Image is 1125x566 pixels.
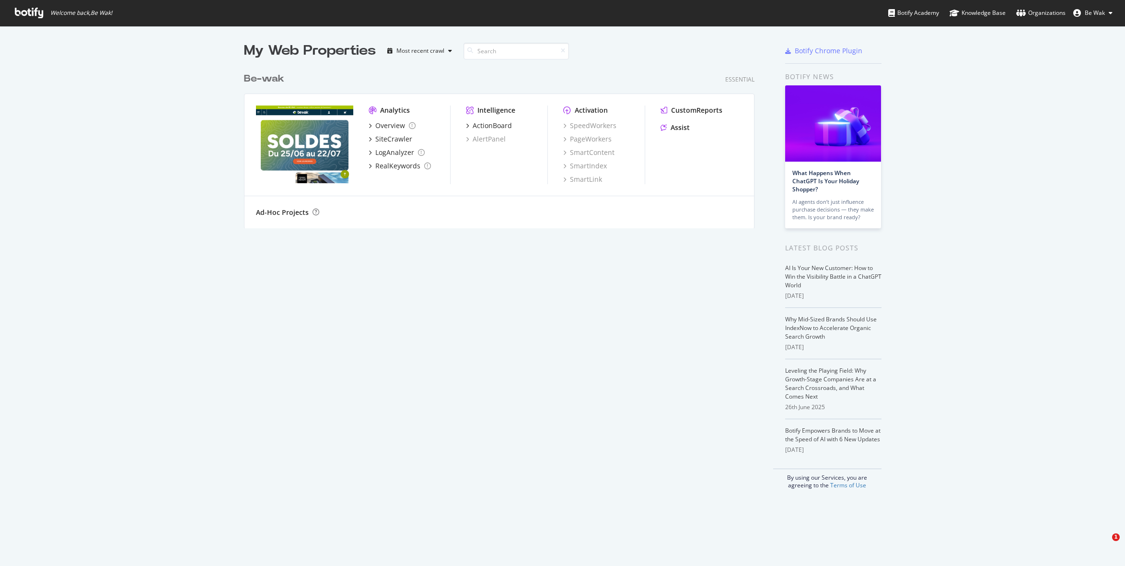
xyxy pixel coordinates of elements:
[773,469,881,489] div: By using our Services, you are agreeing to the
[466,121,512,130] a: ActionBoard
[50,9,112,17] span: Welcome back, Be Wak !
[563,121,616,130] a: SpeedWorkers
[375,134,412,144] div: SiteCrawler
[256,208,309,217] div: Ad-Hoc Projects
[369,121,416,130] a: Overview
[725,75,754,83] div: Essential
[785,71,881,82] div: Botify news
[244,72,288,86] a: Be-wak
[785,315,877,341] a: Why Mid-Sized Brands Should Use IndexNow to Accelerate Organic Search Growth
[256,106,353,183] img: www.be-wak.fr
[563,175,602,184] a: SmartLink
[375,121,405,130] div: Overview
[563,161,607,171] a: SmartIndex
[380,106,410,115] div: Analytics
[369,148,425,157] a: LogAnalyzer
[473,121,512,130] div: ActionBoard
[244,72,284,86] div: Be-wak
[671,106,722,115] div: CustomReports
[375,148,414,157] div: LogAnalyzer
[830,481,866,489] a: Terms of Use
[477,106,515,115] div: Intelligence
[466,134,506,144] a: AlertPanel
[671,123,690,132] div: Assist
[795,46,862,56] div: Botify Chrome Plugin
[383,43,456,59] button: Most recent crawl
[785,243,881,253] div: Latest Blog Posts
[785,403,881,412] div: 26th June 2025
[792,198,874,221] div: AI agents don’t just influence purchase decisions — they make them. Is your brand ready?
[1092,533,1115,556] iframe: Intercom live chat
[785,292,881,300] div: [DATE]
[1066,5,1120,21] button: Be Wak
[563,148,615,157] a: SmartContent
[1112,533,1120,541] span: 1
[785,85,881,162] img: What Happens When ChatGPT Is Your Holiday Shopper?
[244,60,762,228] div: grid
[1085,9,1105,17] span: Be Wak
[785,446,881,454] div: [DATE]
[785,366,876,401] a: Leveling the Playing Field: Why Growth-Stage Companies Are at a Search Crossroads, and What Comes...
[785,343,881,352] div: [DATE]
[375,161,420,171] div: RealKeywords
[464,43,569,59] input: Search
[396,48,444,54] div: Most recent crawl
[785,426,881,443] a: Botify Empowers Brands to Move at the Speed of AI with 6 New Updates
[369,161,431,171] a: RealKeywords
[369,134,412,144] a: SiteCrawler
[661,106,722,115] a: CustomReports
[888,8,939,18] div: Botify Academy
[792,169,859,193] a: What Happens When ChatGPT Is Your Holiday Shopper?
[785,46,862,56] a: Botify Chrome Plugin
[563,134,612,144] a: PageWorkers
[661,123,690,132] a: Assist
[575,106,608,115] div: Activation
[1016,8,1066,18] div: Organizations
[244,41,376,60] div: My Web Properties
[785,264,881,289] a: AI Is Your New Customer: How to Win the Visibility Battle in a ChatGPT World
[950,8,1006,18] div: Knowledge Base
